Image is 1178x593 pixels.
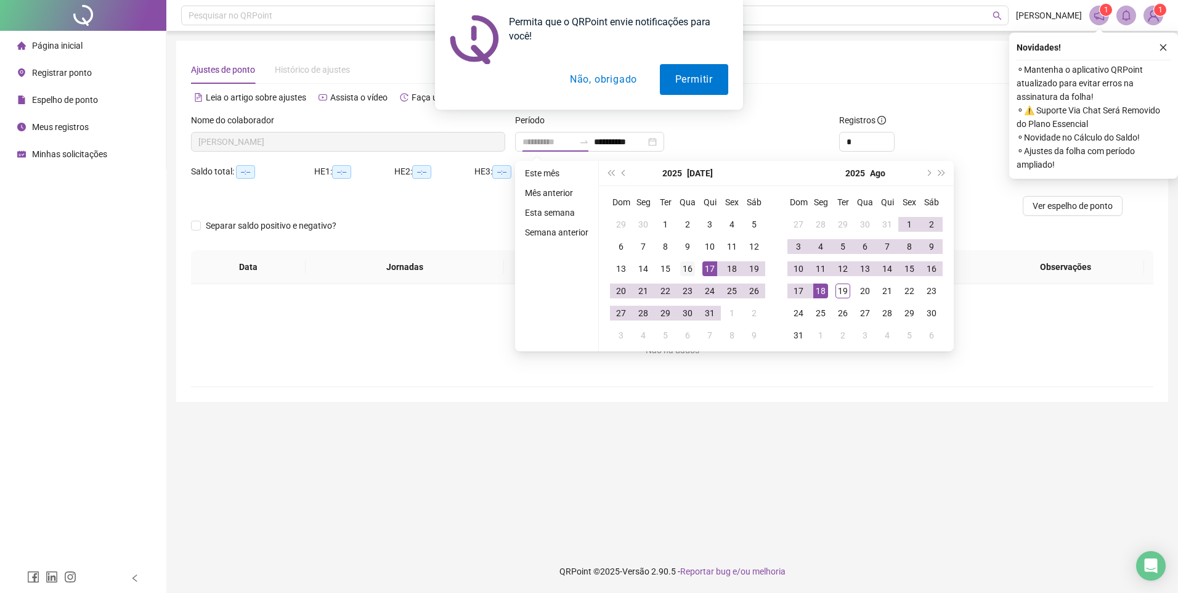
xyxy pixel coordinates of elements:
div: 30 [858,217,872,232]
div: 10 [791,261,806,276]
div: 1 [725,306,739,321]
button: prev-year [617,161,631,186]
span: --:-- [492,165,511,179]
td: 2025-07-07 [632,235,654,258]
div: 24 [791,306,806,321]
div: 3 [614,328,628,343]
th: Sex [721,191,743,213]
div: 16 [924,261,939,276]
td: 2025-08-03 [787,235,810,258]
div: 6 [924,328,939,343]
td: 2025-08-31 [787,324,810,346]
th: Ter [654,191,676,213]
div: 1 [902,217,917,232]
td: 2025-08-13 [854,258,876,280]
td: 2025-08-27 [854,302,876,324]
div: 13 [858,261,872,276]
div: 6 [680,328,695,343]
div: Open Intercom Messenger [1136,551,1166,581]
div: 7 [636,239,651,254]
td: 2025-08-05 [654,324,676,346]
span: facebook [27,571,39,583]
div: 17 [791,284,806,298]
div: 22 [658,284,673,298]
th: Sex [898,191,920,213]
td: 2025-08-07 [699,324,721,346]
td: 2025-07-20 [610,280,632,302]
td: 2025-08-11 [810,258,832,280]
div: 4 [880,328,895,343]
div: 29 [902,306,917,321]
span: linkedin [46,571,58,583]
div: 1 [813,328,828,343]
td: 2025-08-29 [898,302,920,324]
td: 2025-07-31 [876,213,898,235]
td: 2025-08-21 [876,280,898,302]
div: 5 [902,328,917,343]
div: 20 [858,284,872,298]
li: Semana anterior [520,225,593,240]
td: 2025-08-28 [876,302,898,324]
li: Esta semana [520,205,593,220]
div: 12 [747,239,762,254]
div: 5 [658,328,673,343]
span: Versão [622,566,649,576]
span: Reportar bug e/ou melhoria [680,566,786,576]
button: year panel [845,161,865,186]
div: 24 [702,284,717,298]
td: 2025-07-03 [699,213,721,235]
td: 2025-08-20 [854,280,876,302]
th: Seg [810,191,832,213]
span: clock-circle [17,123,26,131]
th: Dom [787,191,810,213]
th: Sáb [743,191,765,213]
div: 21 [636,284,651,298]
div: 25 [813,306,828,321]
td: 2025-07-19 [743,258,765,280]
td: 2025-09-03 [854,324,876,346]
td: 2025-09-01 [810,324,832,346]
li: Mês anterior [520,186,593,200]
div: 28 [636,306,651,321]
div: 11 [813,261,828,276]
td: 2025-08-22 [898,280,920,302]
div: 23 [924,284,939,298]
div: 2 [680,217,695,232]
td: 2025-07-13 [610,258,632,280]
div: 19 [747,261,762,276]
span: to [579,137,589,147]
div: 14 [880,261,895,276]
div: 27 [858,306,872,321]
div: 8 [725,328,739,343]
td: 2025-08-26 [832,302,854,324]
div: 27 [791,217,806,232]
button: next-year [921,161,935,186]
td: 2025-08-17 [787,280,810,302]
div: 12 [835,261,850,276]
div: 30 [636,217,651,232]
th: Entrada 1 [504,250,627,284]
span: Minhas solicitações [32,149,107,159]
td: 2025-07-30 [676,302,699,324]
button: super-next-year [935,161,949,186]
div: 25 [725,284,739,298]
th: Qui [876,191,898,213]
th: Qua [854,191,876,213]
td: 2025-07-08 [654,235,676,258]
td: 2025-07-24 [699,280,721,302]
td: 2025-07-16 [676,258,699,280]
div: 30 [924,306,939,321]
td: 2025-07-31 [699,302,721,324]
div: 8 [658,239,673,254]
div: 27 [614,306,628,321]
div: 31 [880,217,895,232]
div: 3 [858,328,872,343]
div: 7 [880,239,895,254]
td: 2025-08-06 [854,235,876,258]
td: 2025-07-29 [654,302,676,324]
td: 2025-07-18 [721,258,743,280]
td: 2025-08-01 [898,213,920,235]
div: 5 [835,239,850,254]
th: Dom [610,191,632,213]
th: Qui [699,191,721,213]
